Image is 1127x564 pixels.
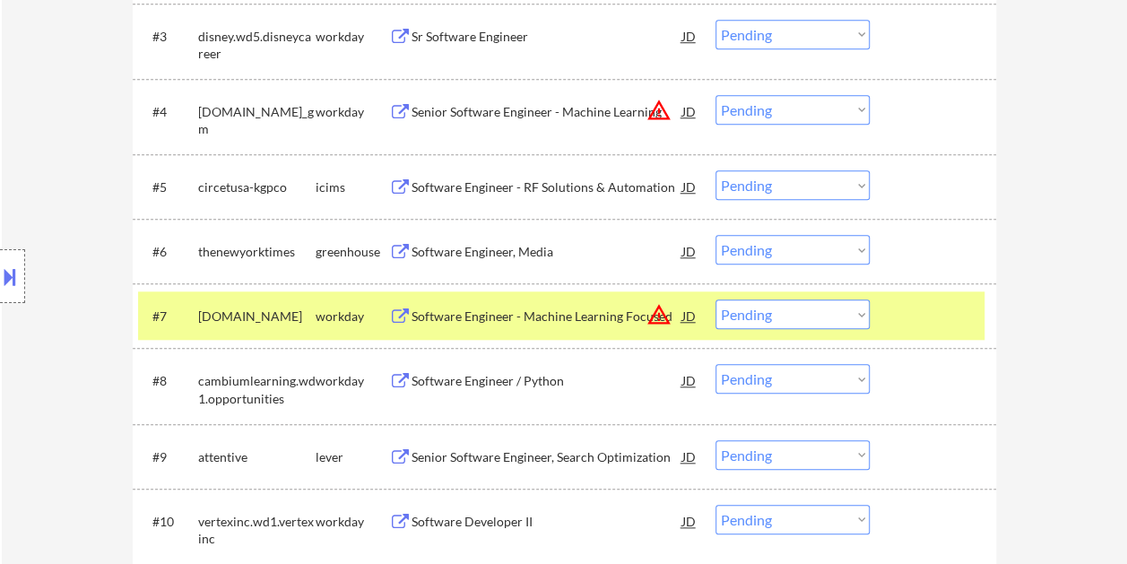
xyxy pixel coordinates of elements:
div: Software Engineer - Machine Learning Focused [412,308,682,325]
div: JD [681,170,698,203]
button: warning_amber [646,98,672,123]
div: lever [316,448,389,466]
div: JD [681,364,698,396]
div: #3 [152,28,184,46]
div: vertexinc.wd1.vertexinc [198,513,316,548]
div: Senior Software Engineer - Machine Learning [412,103,682,121]
div: JD [681,235,698,267]
div: workday [316,28,389,46]
div: JD [681,505,698,537]
div: JD [681,440,698,473]
div: workday [316,513,389,531]
div: #9 [152,448,184,466]
div: attentive [198,448,316,466]
div: Software Developer II [412,513,682,531]
div: [DOMAIN_NAME]_gm [198,103,316,138]
div: workday [316,103,389,121]
div: Sr Software Engineer [412,28,682,46]
div: Software Engineer - RF Solutions & Automation [412,178,682,196]
div: disney.wd5.disneycareer [198,28,316,63]
div: Software Engineer / Python [412,372,682,390]
div: JD [681,20,698,52]
div: #10 [152,513,184,531]
div: workday [316,372,389,390]
div: JD [681,95,698,127]
button: warning_amber [646,302,672,327]
div: Senior Software Engineer, Search Optimization [412,448,682,466]
div: JD [681,299,698,332]
div: workday [316,308,389,325]
div: Software Engineer, Media [412,243,682,261]
div: icims [316,178,389,196]
div: #4 [152,103,184,121]
div: greenhouse [316,243,389,261]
